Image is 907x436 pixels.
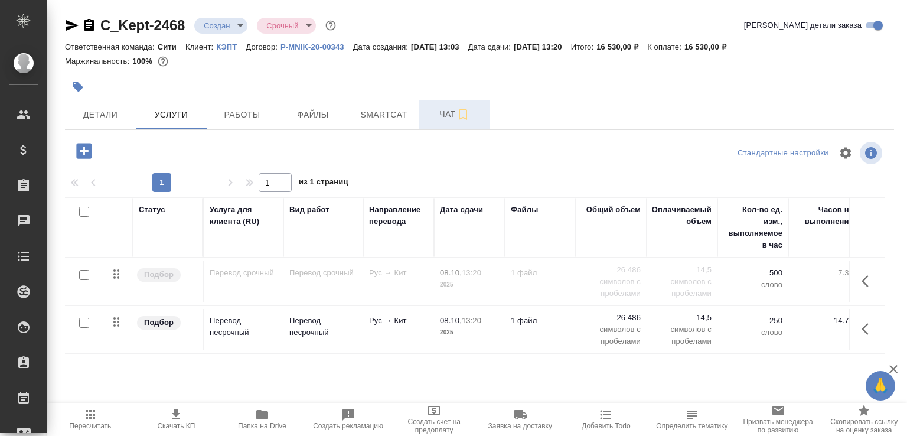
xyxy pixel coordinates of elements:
button: Добавить Todo [563,403,650,436]
span: из 1 страниц [299,175,348,192]
p: 08.10, [440,316,462,325]
a: КЭПТ [216,41,246,51]
p: [DATE] 13:03 [411,43,468,51]
td: 14.71 [788,309,859,350]
p: 08.10, [440,268,462,277]
div: Услуга для клиента (RU) [210,204,278,227]
div: split button [735,144,831,162]
p: Рус → Кит [369,315,428,327]
span: Работы [214,108,270,122]
button: Показать кнопки [854,315,883,343]
p: Подбор [144,317,174,328]
p: Дата сдачи: [468,43,514,51]
p: 250 [723,315,782,327]
div: Часов на выполнение [794,204,853,227]
p: символов с пробелами [652,276,712,300]
button: Папка на Drive [219,403,305,436]
span: Пересчитать [69,422,111,430]
p: 14,5 [652,312,712,324]
button: Скачать КП [133,403,220,436]
p: P-MNIK-20-00343 [280,43,353,51]
p: Клиент: [185,43,216,51]
span: Добавить Todo [582,422,630,430]
button: 0.00 RUB; [155,54,171,69]
p: К оплате: [647,43,684,51]
p: Перевод несрочный [289,315,357,339]
p: Перевод срочный [289,267,357,279]
span: Заявка на доставку [488,422,552,430]
div: Статус [139,204,165,216]
div: Создан [194,18,247,34]
button: Показать кнопки [854,267,883,295]
div: Кол-во ед. изм., выполняемое в час [723,204,782,251]
button: Создать счет на предоплату [391,403,477,436]
div: Файлы [511,204,538,216]
span: Чат [426,107,483,122]
span: Услуги [143,108,200,122]
span: Определить тематику [656,422,727,430]
p: 500 [723,267,782,279]
div: Общий объем [586,204,641,216]
button: Создан [200,21,233,31]
p: 13:20 [462,268,481,277]
p: Перевод срочный [210,267,278,279]
button: Доп статусы указывают на важность/срочность заказа [323,18,338,33]
button: Добавить тэг [65,74,91,100]
div: Создан [257,18,316,34]
p: КЭПТ [216,43,246,51]
p: 1 файл [511,315,570,327]
p: слово [723,279,782,291]
button: Создать рекламацию [305,403,391,436]
button: Призвать менеджера по развитию [735,403,821,436]
button: Скопировать ссылку на оценку заказа [821,403,907,436]
p: Маржинальность: [65,57,132,66]
button: Добавить услугу [68,139,100,163]
p: 13:20 [462,316,481,325]
a: C_Kept-2468 [100,17,185,33]
td: 7.36 [788,261,859,302]
p: 14,5 [652,264,712,276]
p: Сити [158,43,185,51]
a: P-MNIK-20-00343 [280,41,353,51]
span: Папка на Drive [238,422,286,430]
span: Создать счет на предоплату [398,418,470,434]
p: слово [723,327,782,339]
p: 2025 [440,279,499,291]
div: Оплачиваемый объем [652,204,712,227]
button: 🙏 [866,371,895,401]
p: Рус → Кит [369,267,428,279]
span: Файлы [285,108,341,122]
p: 26 486 [582,264,641,276]
p: [DATE] 13:20 [514,43,571,51]
p: 16 530,00 ₽ [684,43,735,51]
p: 100% [132,57,155,66]
p: 1 файл [511,267,570,279]
button: Скопировать ссылку [82,18,96,32]
span: Скачать КП [157,422,195,430]
p: 16 530,00 ₽ [596,43,647,51]
p: Подбор [144,269,174,281]
p: Договор: [246,43,280,51]
div: Вид работ [289,204,329,216]
span: Посмотреть информацию [860,142,885,164]
p: Итого: [571,43,596,51]
button: Определить тематику [649,403,735,436]
span: [PERSON_NAME] детали заказа [744,19,862,31]
p: 2025 [440,327,499,339]
button: Пересчитать [47,403,133,436]
span: 🙏 [870,373,890,398]
button: Заявка на доставку [477,403,563,436]
p: символов с пробелами [652,324,712,347]
p: символов с пробелами [582,324,641,347]
div: Направление перевода [369,204,428,227]
span: Настроить таблицу [831,139,860,167]
div: Дата сдачи [440,204,483,216]
span: Создать рекламацию [313,422,383,430]
span: Детали [72,108,129,122]
span: Скопировать ссылку на оценку заказа [828,418,900,434]
p: Перевод несрочный [210,315,278,339]
span: Призвать менеджера по развитию [742,418,814,434]
button: Скопировать ссылку для ЯМессенджера [65,18,79,32]
p: Ответственная команда: [65,43,158,51]
p: 26 486 [582,312,641,324]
